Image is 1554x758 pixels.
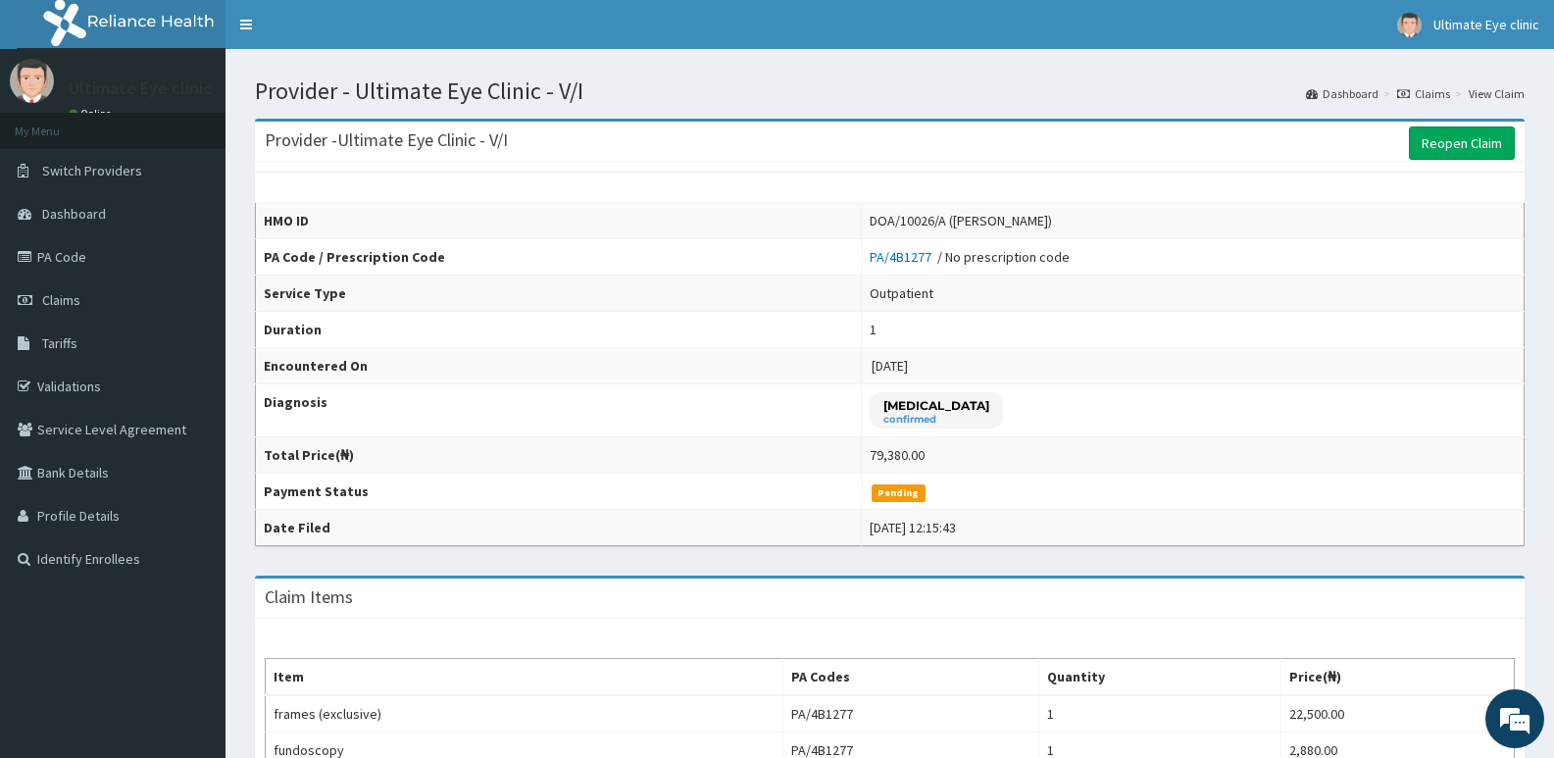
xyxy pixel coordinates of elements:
[1281,695,1515,733] td: 22,500.00
[883,397,989,414] p: [MEDICAL_DATA]
[42,162,142,179] span: Switch Providers
[870,445,925,465] div: 79,380.00
[870,518,956,537] div: [DATE] 12:15:43
[1281,659,1515,696] th: Price(₦)
[256,437,862,474] th: Total Price(₦)
[256,239,862,276] th: PA Code / Prescription Code
[256,348,862,384] th: Encountered On
[1397,85,1450,102] a: Claims
[782,659,1038,696] th: PA Codes
[1409,126,1515,160] a: Reopen Claim
[256,510,862,546] th: Date Filed
[102,110,329,135] div: Chat with us now
[256,474,862,510] th: Payment Status
[1306,85,1379,102] a: Dashboard
[1469,85,1525,102] a: View Claim
[10,59,54,103] img: User Image
[114,247,271,445] span: We're online!
[42,291,80,309] span: Claims
[69,79,212,97] p: Ultimate Eye clinic
[265,588,353,606] h3: Claim Items
[322,10,369,57] div: Minimize live chat window
[1038,659,1281,696] th: Quantity
[256,276,862,312] th: Service Type
[256,384,862,437] th: Diagnosis
[870,247,1070,267] div: / No prescription code
[870,320,877,339] div: 1
[782,695,1038,733] td: PA/4B1277
[870,283,933,303] div: Outpatient
[42,334,77,352] span: Tariffs
[69,107,116,121] a: Online
[872,357,908,375] span: [DATE]
[1433,16,1539,33] span: Ultimate Eye clinic
[265,131,508,149] h3: Provider - Ultimate Eye Clinic - V/I
[1038,695,1281,733] td: 1
[256,312,862,348] th: Duration
[883,415,989,425] small: confirmed
[36,98,79,147] img: d_794563401_company_1708531726252_794563401
[266,695,783,733] td: frames (exclusive)
[266,659,783,696] th: Item
[10,535,374,604] textarea: Type your message and hit 'Enter'
[872,484,926,502] span: Pending
[870,248,937,266] a: PA/4B1277
[42,205,106,223] span: Dashboard
[870,211,1052,230] div: DOA/10026/A ([PERSON_NAME])
[1397,13,1422,37] img: User Image
[255,78,1525,104] h1: Provider - Ultimate Eye Clinic - V/I
[256,203,862,239] th: HMO ID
